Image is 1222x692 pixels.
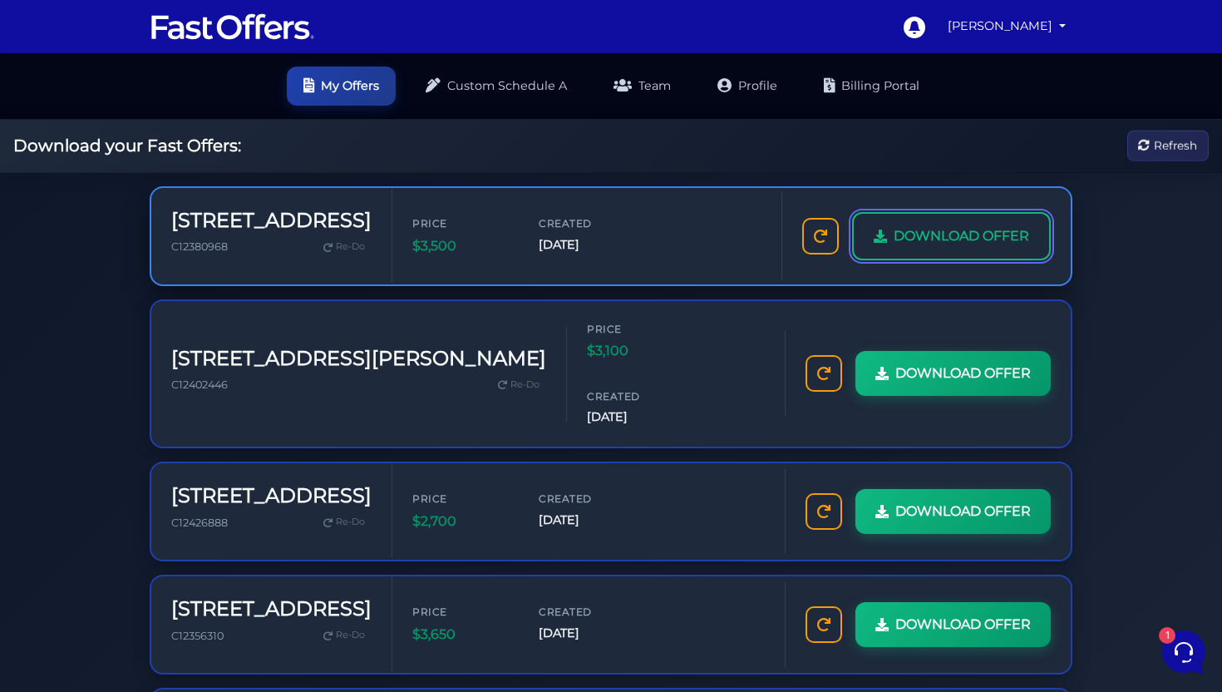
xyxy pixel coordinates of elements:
[39,128,59,148] img: dark
[317,236,372,258] a: Re-Do
[287,67,396,106] a: My Offers
[27,128,47,148] img: dark
[941,10,1072,42] a: [PERSON_NAME]
[143,557,190,572] p: Messages
[597,67,687,106] a: Team
[20,177,313,227] a: Fast Offers SupportHi [PERSON_NAME], sorry about the delay, I've gone ahead and refunded you your...
[70,204,264,220] p: Hi [PERSON_NAME], sorry about the delay, I've gone ahead and refunded you your last payment, and ...
[70,120,264,136] span: Fast Offers
[587,388,687,404] span: Created
[852,212,1051,260] a: DOWNLOAD OFFER
[336,240,365,255] span: Re-Do
[273,120,306,135] p: [DATE]
[20,113,313,163] a: Fast OffersYou:Thanks! :)[DATE]
[166,532,178,544] span: 1
[171,517,228,529] span: C12426888
[116,534,218,572] button: 1Messages
[539,511,638,530] span: [DATE]
[171,484,372,508] h3: [STREET_ADDRESS]
[895,363,1031,384] span: DOWNLOAD OFFER
[273,184,306,199] p: [DATE]
[13,136,241,156] h2: Download your Fast Offers:
[13,534,116,572] button: Home
[171,347,546,371] h3: [STREET_ADDRESS][PERSON_NAME]
[855,489,1051,534] a: DOWNLOAD OFFER
[258,557,279,572] p: Help
[27,300,113,314] span: Find an Answer
[491,374,546,396] a: Re-Do
[171,378,228,391] span: C12402446
[855,602,1051,647] a: DOWNLOAD OFFER
[701,67,794,106] a: Profile
[336,628,365,643] span: Re-Do
[50,557,78,572] p: Home
[336,515,365,530] span: Re-Do
[409,67,584,106] a: Custom Schedule A
[539,235,638,255] span: [DATE]
[412,235,512,257] span: $3,500
[171,630,224,642] span: C12356310
[510,378,540,393] span: Re-Do
[894,225,1029,247] span: DOWNLOAD OFFER
[120,244,233,257] span: Start a Conversation
[587,321,687,337] span: Price
[539,215,638,231] span: Created
[807,67,936,106] a: Billing Portal
[27,234,306,267] button: Start a Conversation
[171,209,372,233] h3: [STREET_ADDRESS]
[1154,136,1197,155] span: Refresh
[171,597,372,621] h3: [STREET_ADDRESS]
[539,604,638,620] span: Created
[13,13,279,67] h2: Hello [PERSON_NAME] 👋
[895,614,1031,635] span: DOWNLOAD OFFER
[412,511,512,532] span: $2,700
[269,93,306,106] a: See all
[37,336,272,353] input: Search for an Article...
[412,624,512,645] span: $3,650
[855,351,1051,396] a: DOWNLOAD OFFER
[171,240,228,253] span: C12380968
[207,300,306,314] a: Open Help Center
[412,491,512,507] span: Price
[70,140,264,156] p: You: Thanks! :)
[1127,131,1209,161] button: Refresh
[27,93,135,106] span: Your Conversations
[70,184,264,200] span: Fast Offers Support
[412,215,512,231] span: Price
[539,624,638,643] span: [DATE]
[317,625,372,646] a: Re-Do
[1159,627,1209,677] iframe: Customerly Messenger Launcher
[587,340,687,362] span: $3,100
[412,604,512,620] span: Price
[317,512,372,533] a: Re-Do
[217,534,319,572] button: Help
[587,408,687,427] span: [DATE]
[27,185,60,219] img: dark
[895,501,1031,522] span: DOWNLOAD OFFER
[539,491,638,507] span: Created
